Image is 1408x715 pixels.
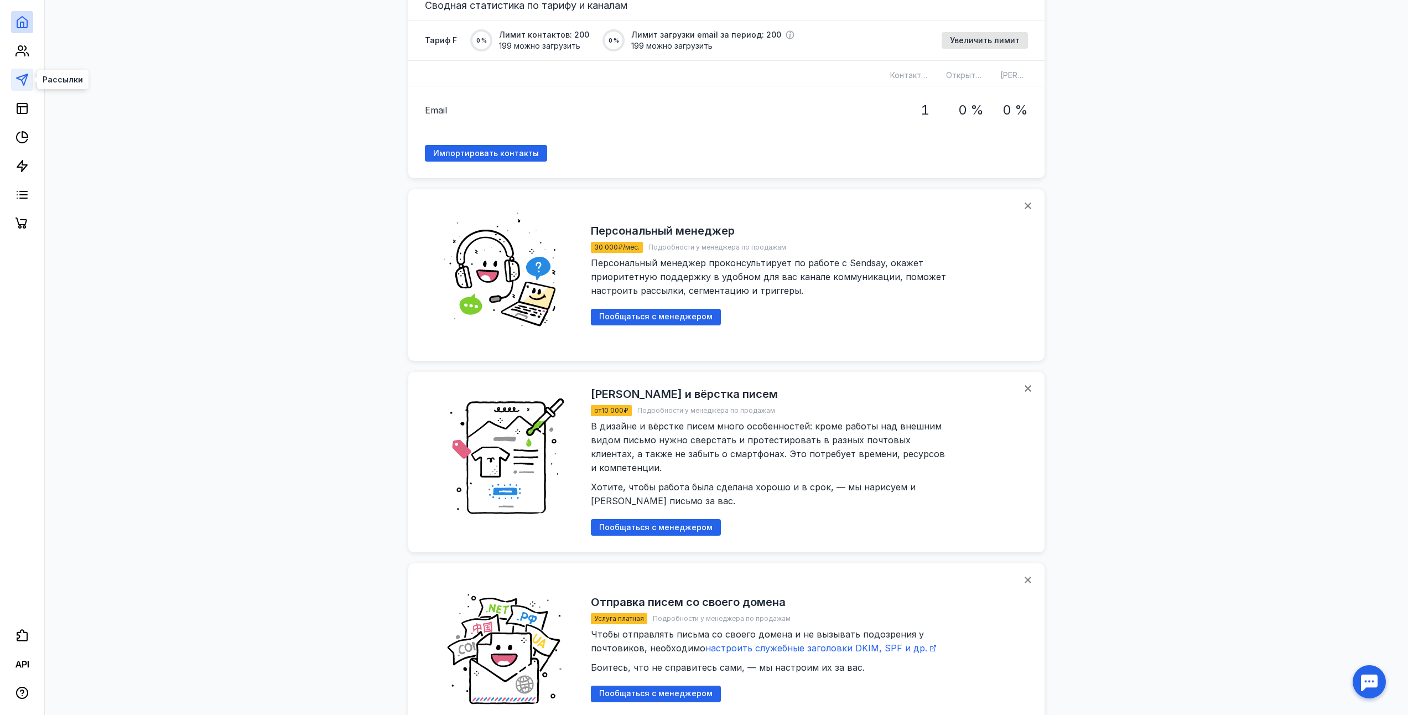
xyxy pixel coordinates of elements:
img: 2bafc98e3950c34a22cbbb97456e6291.png [436,388,574,527]
span: от 10 000 ₽ [594,406,628,415]
button: Пообщаться с менеджером [591,309,721,325]
button: Пообщаться с менеджером [591,519,721,536]
button: Увеличить лимит [942,32,1028,49]
span: Подробности у менеджера по продажам [653,614,791,623]
span: Лимит контактов: 200 [499,29,589,40]
span: Подробности у менеджера по продажам [637,406,775,415]
span: Пообщаться с менеджером [599,689,713,698]
span: настроить служебные заголовки DKIM, SPF и др. [705,643,927,654]
h2: Персональный менеджер [591,224,735,237]
span: Пообщаться с менеджером [599,523,713,532]
span: Пообщаться с менеджером [599,312,713,322]
span: В дизайне и вёрстке писем много особенностей: кроме работы над внешним видом письмо нужно сверста... [591,421,950,506]
span: Услуга платная [594,614,644,623]
h2: [PERSON_NAME] и вёрстка писем [591,387,778,401]
span: 30 000 ₽/мес. [594,243,640,251]
span: 199 можно загрузить [499,40,589,51]
h1: 1 [921,103,929,117]
h2: Отправка писем со своего домена [591,595,786,609]
span: Email [425,103,447,117]
span: Рассылки [43,76,83,84]
span: 199 можно загрузить [631,40,794,51]
span: Контактов [890,70,931,80]
span: Чтобы отправлять письма со своего домена и не вызывать подозрения у почтовиков, необходимо Боитес... [591,629,950,673]
span: Увеличить лимит [950,36,1020,45]
span: Тариф F [425,35,457,46]
span: [PERSON_NAME] [1000,70,1063,80]
h1: 0 % [958,103,984,117]
span: Персональный менеджер проконсультирует по работе c Sendsay, окажет приоритетную поддержку в удобн... [591,257,949,296]
button: Пообщаться с менеджером [591,686,721,702]
a: Импортировать контакты [425,145,547,162]
span: Лимит загрузки email за период: 200 [631,29,781,40]
a: настроить служебные заголовки DKIM, SPF и др. [705,643,936,654]
h1: 0 % [1002,103,1028,117]
span: Импортировать контакты [433,149,539,158]
span: Открытий [946,70,984,80]
span: Подробности у менеджера по продажам [648,243,786,251]
img: ab5e35b0dfeb9adb93b00a895b99bff1.png [436,206,574,344]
